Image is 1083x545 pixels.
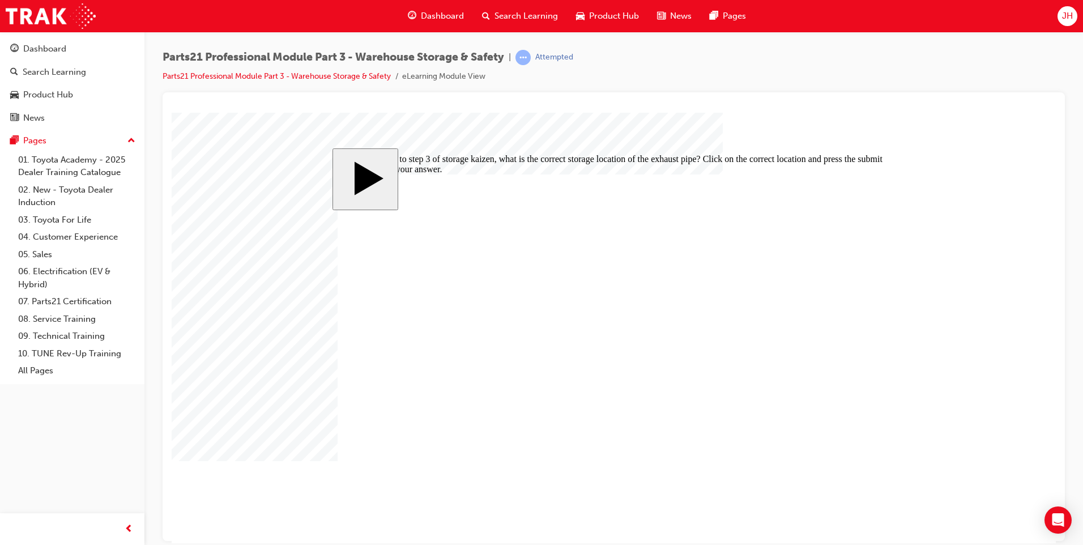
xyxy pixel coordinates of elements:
a: 10. TUNE Rev-Up Training [14,345,140,363]
span: search-icon [10,67,18,78]
a: 03. Toyota For Life [14,211,140,229]
span: | [509,51,511,64]
span: prev-icon [125,522,133,537]
span: up-icon [127,134,135,148]
a: 05. Sales [14,246,140,263]
span: car-icon [576,9,585,23]
span: Pages [723,10,746,23]
a: Product Hub [5,84,140,105]
span: guage-icon [408,9,416,23]
a: car-iconProduct Hub [567,5,648,28]
span: pages-icon [710,9,718,23]
a: Parts21 Professional Module Part 3 - Warehouse Storage & Safety [163,71,391,81]
div: Product Hub [23,88,73,101]
a: News [5,108,140,129]
span: guage-icon [10,44,19,54]
a: Search Learning [5,62,140,83]
button: Pages [5,130,140,151]
span: news-icon [657,9,666,23]
div: Parts 21 Cluster 3 Start Course [161,36,723,395]
a: 07. Parts21 Certification [14,293,140,310]
div: Pages [23,134,46,147]
div: Attempted [535,52,573,63]
a: search-iconSearch Learning [473,5,567,28]
div: Dashboard [23,42,66,56]
div: Open Intercom Messenger [1044,506,1072,534]
a: 09. Technical Training [14,327,140,345]
a: All Pages [14,362,140,380]
button: DashboardSearch LearningProduct HubNews [5,36,140,130]
a: news-iconNews [648,5,701,28]
span: Search Learning [494,10,558,23]
a: 02. New - Toyota Dealer Induction [14,181,140,211]
a: 08. Service Training [14,310,140,328]
button: JH [1058,6,1077,26]
div: News [23,112,45,125]
span: Parts21 Professional Module Part 3 - Warehouse Storage & Safety [163,51,504,64]
span: news-icon [10,113,19,124]
a: 04. Customer Experience [14,228,140,246]
a: pages-iconPages [701,5,755,28]
span: Dashboard [421,10,464,23]
span: search-icon [482,9,490,23]
a: 06. Electrification (EV & Hybrid) [14,263,140,293]
span: car-icon [10,90,19,100]
a: 01. Toyota Academy - 2025 Dealer Training Catalogue [14,151,140,181]
li: eLearning Module View [402,70,485,83]
span: JH [1062,10,1073,23]
span: learningRecordVerb_ATTEMPT-icon [515,50,531,65]
a: Dashboard [5,39,140,59]
span: Product Hub [589,10,639,23]
div: Search Learning [23,66,86,79]
a: guage-iconDashboard [399,5,473,28]
span: pages-icon [10,136,19,146]
img: Trak [6,3,96,29]
button: Start [161,36,227,97]
span: News [670,10,692,23]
